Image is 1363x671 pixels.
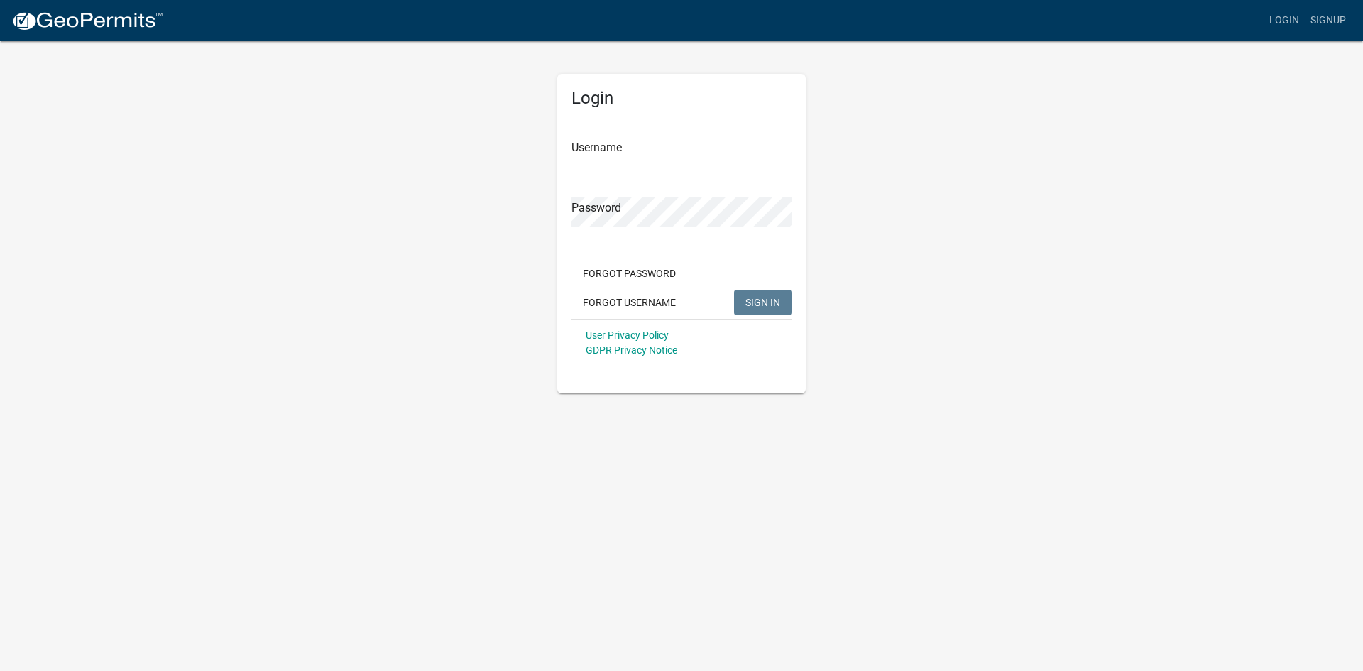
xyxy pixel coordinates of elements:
a: User Privacy Policy [586,329,669,341]
button: Forgot Username [571,290,687,315]
button: SIGN IN [734,290,792,315]
a: Signup [1305,7,1352,34]
span: SIGN IN [745,296,780,307]
h5: Login [571,88,792,109]
a: GDPR Privacy Notice [586,344,677,356]
button: Forgot Password [571,261,687,286]
a: Login [1264,7,1305,34]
